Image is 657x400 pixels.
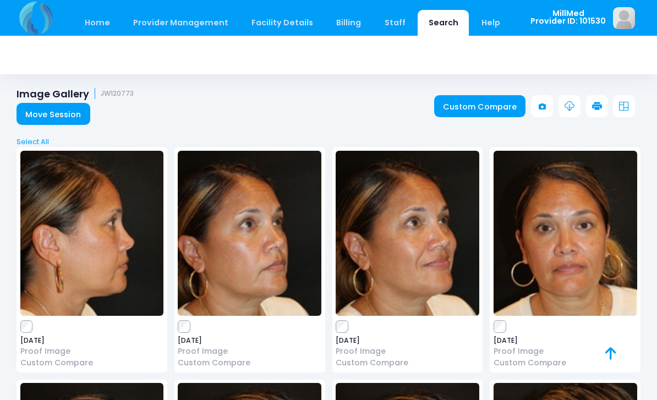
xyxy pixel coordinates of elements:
a: Custom Compare [336,357,479,369]
a: Custom Compare [494,357,637,369]
img: image [613,7,635,29]
span: MillMed Provider ID: 101530 [530,9,606,25]
a: Search [418,10,469,36]
span: [DATE] [20,337,164,344]
a: Proof Image [494,346,637,357]
a: Billing [326,10,372,36]
h1: Image Gallery [17,88,134,100]
img: image [494,151,637,316]
a: Provider Management [122,10,239,36]
span: [DATE] [336,337,479,344]
a: Custom Compare [178,357,321,369]
a: Select All [13,136,644,147]
img: image [178,151,321,316]
a: Proof Image [178,346,321,357]
a: Facility Details [241,10,324,36]
img: image [20,151,164,316]
a: Custom Compare [434,95,526,117]
img: image [336,151,479,316]
a: Move Session [17,103,90,125]
span: [DATE] [494,337,637,344]
a: Proof Image [20,346,164,357]
a: Help [471,10,511,36]
a: Custom Compare [20,357,164,369]
a: Home [74,10,121,36]
span: [DATE] [178,337,321,344]
a: Staff [374,10,416,36]
a: Proof Image [336,346,479,357]
small: JW120773 [101,90,134,98]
